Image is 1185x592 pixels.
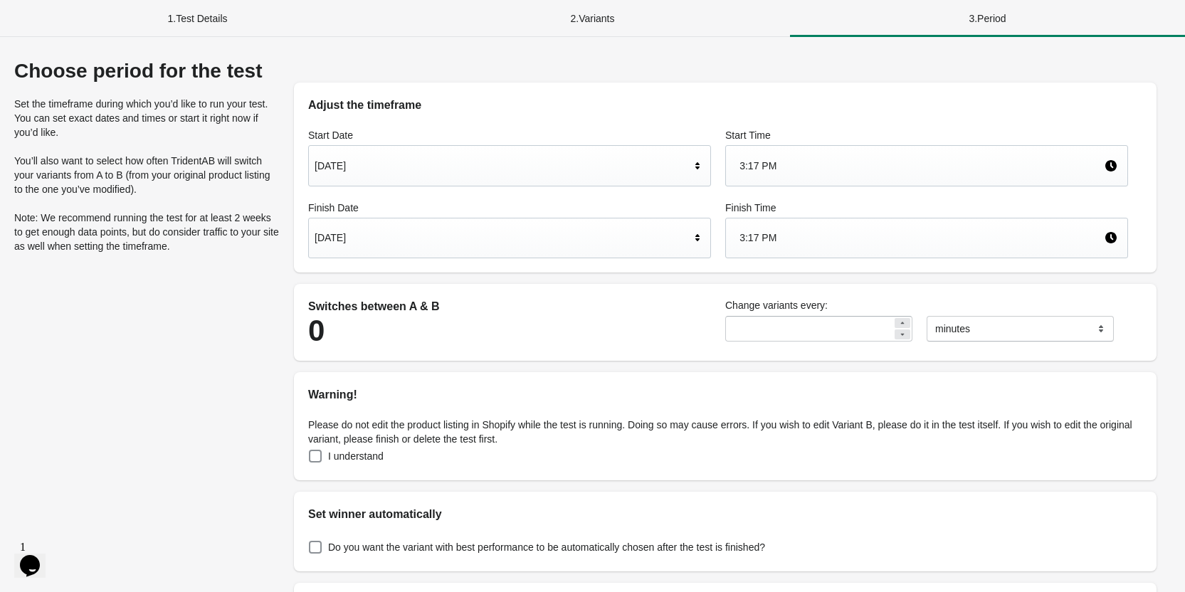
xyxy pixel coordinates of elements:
label: Start Time [725,128,1128,142]
span: I understand [328,449,384,463]
div: 0 [308,315,711,347]
h2: Adjust the timeframe [308,97,1142,114]
label: Finish Date [308,201,711,215]
label: Start Date [308,128,711,142]
h2: Warning! [308,386,1142,403]
div: [DATE] [315,224,690,251]
label: Finish Time [725,201,1128,215]
div: Choose period for the test [14,60,280,83]
p: Please do not edit the product listing in Shopify while the test is running. Doing so may cause e... [308,418,1142,446]
label: Change variants every: [725,298,1128,312]
h2: Set winner automatically [308,506,1142,523]
div: Switches between A & B [308,298,711,315]
p: Set the timeframe during which you’d like to run your test. You can set exact dates and times or ... [14,97,280,139]
iframe: chat widget [14,535,60,578]
p: Note: We recommend running the test for at least 2 weeks to get enough data points, but do consid... [14,211,280,253]
div: 3:17 PM [739,224,1104,251]
p: You’ll also want to select how often TridentAB will switch your variants from A to B (from your o... [14,154,280,196]
div: [DATE] [315,152,690,179]
div: 3:17 PM [739,152,1104,179]
span: Do you want the variant with best performance to be automatically chosen after the test is finished? [328,540,765,554]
